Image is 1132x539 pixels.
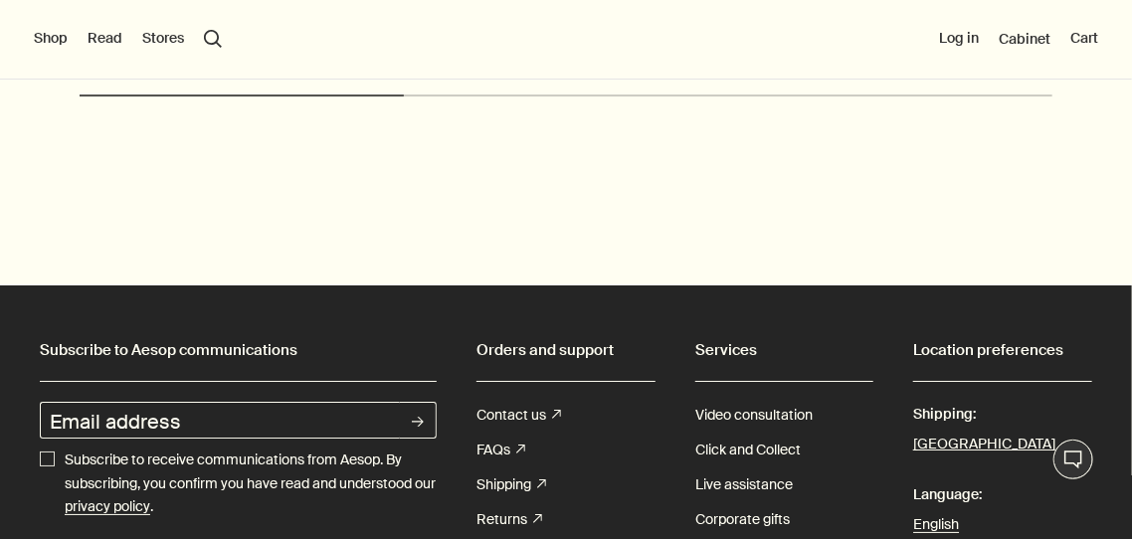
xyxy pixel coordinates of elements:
[65,449,437,519] p: Subscribe to receive communications from Aesop. By subscribing, you confirm you have read and und...
[1053,440,1093,479] button: Live Assistance
[999,30,1050,48] a: Cabinet
[913,477,1092,512] span: Language:
[476,502,542,537] a: Returns
[40,335,437,365] h2: Subscribe to Aesop communications
[65,497,150,515] u: privacy policy
[476,398,561,433] a: Contact us
[65,495,150,519] a: privacy policy
[40,402,400,439] input: Email address
[476,467,546,502] a: Shipping
[34,29,68,49] button: Shop
[88,29,122,49] button: Read
[695,398,813,433] a: Video consultation
[913,432,1055,457] button: [GEOGRAPHIC_DATA]
[913,397,1092,432] span: Shipping:
[204,30,222,48] button: Open search
[476,335,656,365] h2: Orders and support
[913,335,1092,365] h2: Location preferences
[695,335,874,365] h2: Services
[476,433,525,467] a: FAQs
[142,29,184,49] button: Stores
[913,512,1092,537] a: English
[939,29,979,49] button: Log in
[1070,29,1098,49] button: Cart
[695,433,801,467] a: Click and Collect
[695,467,793,502] a: Live assistance
[695,502,790,537] a: Corporate gifts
